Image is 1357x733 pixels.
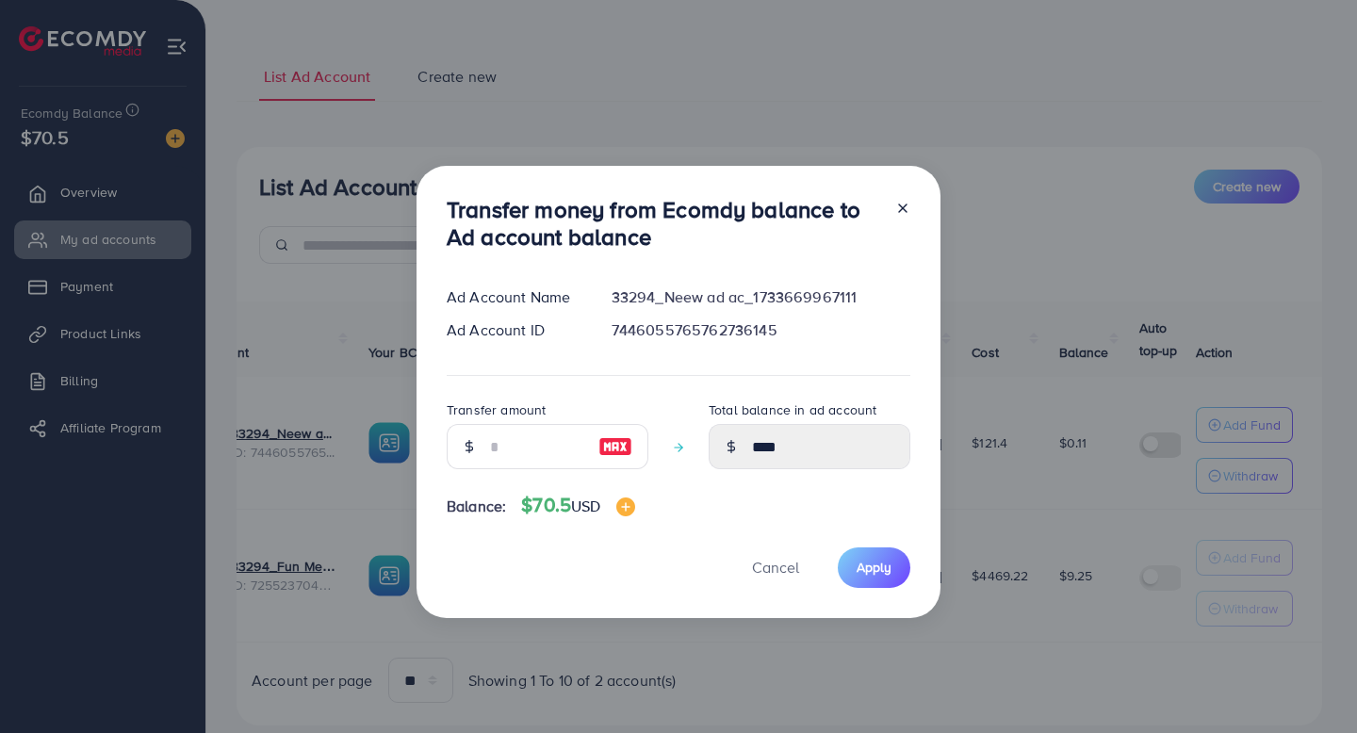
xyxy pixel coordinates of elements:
[447,196,880,251] h3: Transfer money from Ecomdy balance to Ad account balance
[838,547,910,588] button: Apply
[447,400,546,419] label: Transfer amount
[432,286,597,308] div: Ad Account Name
[598,435,632,458] img: image
[752,557,799,578] span: Cancel
[432,319,597,341] div: Ad Account ID
[521,494,634,517] h4: $70.5
[597,319,925,341] div: 7446055765762736145
[728,547,823,588] button: Cancel
[597,286,925,308] div: 33294_Neew ad ac_1733669967111
[857,558,891,577] span: Apply
[447,496,506,517] span: Balance:
[1277,648,1343,719] iframe: Chat
[616,497,635,516] img: image
[571,496,600,516] span: USD
[709,400,876,419] label: Total balance in ad account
